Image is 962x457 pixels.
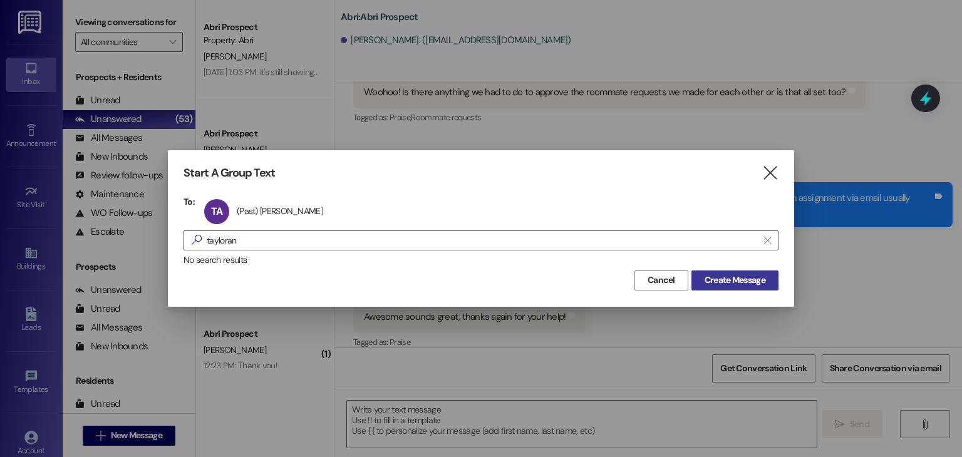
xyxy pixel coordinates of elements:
h3: Start A Group Text [184,166,275,180]
div: No search results [184,254,778,267]
button: Clear text [758,231,778,250]
div: (Past) [PERSON_NAME] [237,205,323,217]
h3: To: [184,196,195,207]
button: Create Message [691,270,778,290]
span: Create Message [705,274,765,287]
i:  [187,234,207,247]
span: Cancel [648,274,675,287]
button: Cancel [634,270,688,290]
i:  [762,167,778,180]
span: TA [211,205,222,218]
input: Search for any contact or apartment [207,232,758,249]
i:  [764,235,771,245]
